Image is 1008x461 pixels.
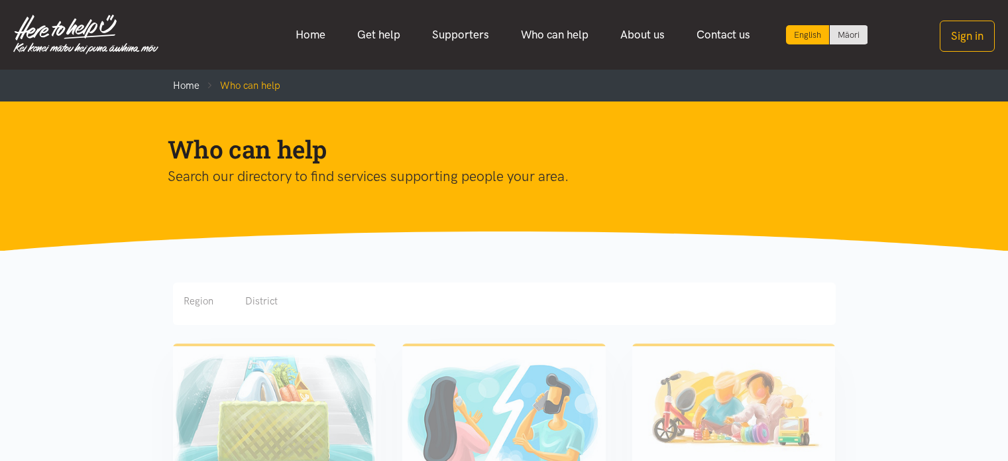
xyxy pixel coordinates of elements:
[940,21,995,52] button: Sign in
[245,293,278,309] div: District
[416,21,505,49] a: Supporters
[830,25,868,44] a: Switch to Te Reo Māori
[604,21,681,49] a: About us
[13,15,158,54] img: Home
[199,78,280,94] li: Who can help
[173,80,199,92] a: Home
[280,21,341,49] a: Home
[505,21,604,49] a: Who can help
[168,133,820,165] h1: Who can help
[341,21,416,49] a: Get help
[184,293,213,309] div: Region
[786,25,868,44] div: Language toggle
[168,165,820,188] p: Search our directory to find services supporting people your area.
[786,25,830,44] div: Current language
[681,21,766,49] a: Contact us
